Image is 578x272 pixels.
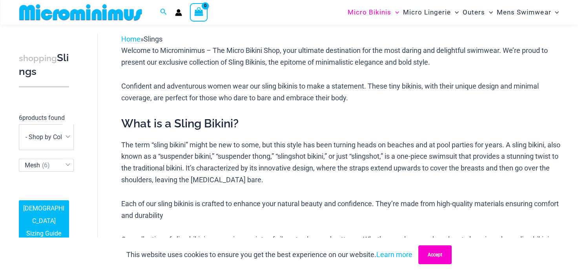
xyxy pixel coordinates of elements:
[44,161,47,169] span: 6
[121,45,562,68] p: Welcome to Microminimus – The Micro Bikini Shop, your ultimate destination for the most daring an...
[16,4,145,21] img: MM SHOP LOGO FLAT
[19,159,73,171] span: Mesh
[403,2,451,22] span: Micro Lingerie
[19,124,74,150] span: - Shop by Color
[348,2,391,22] span: Micro Bikinis
[463,2,485,22] span: Outers
[19,200,69,242] a: [DEMOGRAPHIC_DATA] Sizing Guide
[345,1,562,24] nav: Site Navigation
[26,133,67,141] span: - Shop by Color
[160,7,167,17] a: Search icon link
[121,35,140,43] a: Home
[121,116,562,131] h2: What is a Sling Bikini?
[495,2,561,22] a: Mens SwimwearMenu ToggleMenu Toggle
[121,139,562,186] p: The term “sling bikini” might be new to some, but this style has been turning heads on beaches an...
[25,161,52,169] span: Mesh
[19,51,69,78] h3: Slings
[126,249,412,261] p: This website uses cookies to ensure you get the best experience on our website.
[19,159,74,172] span: Mesh
[19,114,22,121] span: 6
[175,9,182,16] a: Account icon link
[19,125,73,150] span: - Shop by Color
[19,53,57,63] span: shopping
[346,2,401,22] a: Micro BikinisMenu ToggleMenu Toggle
[121,80,562,103] p: Confident and adventurous women wear our sling bikinis to make a statement. These tiny bikinis, w...
[121,35,162,43] span: »
[19,112,69,124] p: products found
[121,234,562,257] p: Our collection of sling bikinis comes in a variety of vibrant colors and patterns. Whether you lo...
[391,2,399,22] span: Menu Toggle
[461,2,495,22] a: OutersMenu ToggleMenu Toggle
[144,35,162,43] span: Slings
[376,250,412,259] a: Learn more
[42,161,50,169] span: ( )
[485,2,493,22] span: Menu Toggle
[190,3,208,21] a: View Shopping Cart, empty
[497,2,551,22] span: Mens Swimwear
[401,2,461,22] a: Micro LingerieMenu ToggleMenu Toggle
[551,2,559,22] span: Menu Toggle
[418,245,452,264] button: Accept
[451,2,459,22] span: Menu Toggle
[121,198,562,221] p: Each of our sling bikinis is crafted to enhance your natural beauty and confidence. They’re made ...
